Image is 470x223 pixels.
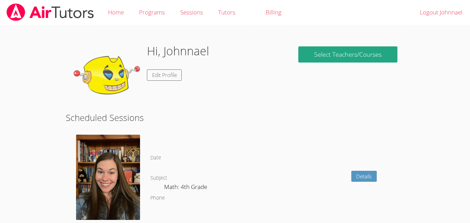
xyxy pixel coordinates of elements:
[298,46,397,63] a: Select Teachers/Courses
[351,171,377,182] a: Details
[73,42,141,111] img: default.png
[150,174,167,182] dt: Subject
[147,42,209,60] h1: Hi, Johnnael
[147,69,182,81] a: Edit Profile
[150,194,165,202] dt: Phone
[164,182,209,194] dd: Math: 4th Grade
[150,154,161,162] dt: Date
[76,135,140,220] img: avatar.png
[66,111,404,124] h2: Scheduled Sessions
[6,3,95,21] img: airtutors_banner-c4298cdbf04f3fff15de1276eac7730deb9818008684d7c2e4769d2f7ddbe033.png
